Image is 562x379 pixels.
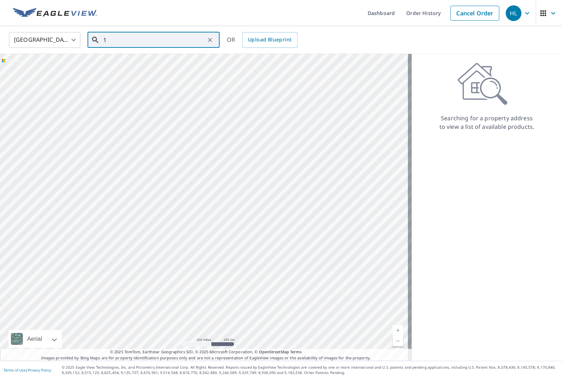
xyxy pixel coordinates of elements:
div: [GEOGRAPHIC_DATA] [9,30,80,50]
button: Clear [205,35,215,45]
span: Upload Blueprint [248,35,292,44]
div: OR [227,32,298,48]
a: Terms [290,349,302,354]
a: Cancel Order [451,6,499,21]
p: © 2025 Eagle View Technologies, Inc. and Pictometry International Corp. All Rights Reserved. Repo... [62,365,558,375]
p: Searching for a property address to view a list of available products. [439,114,535,131]
a: Current Level 5, Zoom Out [393,336,403,347]
a: Privacy Policy [28,368,51,373]
a: Current Level 5, Zoom In [393,325,403,336]
span: © 2025 TomTom, Earthstar Geographics SIO, © 2025 Microsoft Corporation, © [110,349,302,355]
input: Search by address or latitude-longitude [103,30,205,50]
img: EV Logo [13,8,97,19]
a: OpenStreetMap [259,349,289,354]
div: Aerial [9,330,62,348]
a: Upload Blueprint [242,32,297,48]
div: Aerial [25,330,44,348]
a: Terms of Use [4,368,26,373]
p: | [4,368,51,372]
div: HL [506,5,522,21]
